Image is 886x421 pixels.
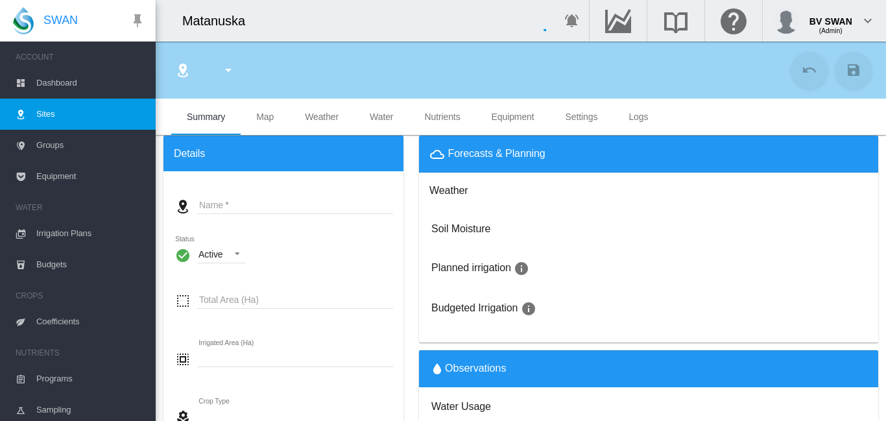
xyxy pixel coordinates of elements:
md-icon: icon-pin [130,13,145,29]
md-icon: icon-select-all [175,352,191,367]
span: Coefficients [36,306,145,337]
md-icon: Click here for help [718,13,749,29]
span: NUTRIENTS [16,343,145,363]
div: BV SWAN [809,10,852,23]
h3: Budgeted Irrigation [431,301,866,317]
span: Equipment [492,112,534,122]
button: Cancel Changes [791,52,828,88]
span: Summary [187,112,225,122]
button: icon-bell-ring [559,8,585,34]
span: Dashboard [36,67,145,99]
div: Active [198,249,223,259]
h3: Water Usage [431,400,810,414]
md-icon: Go to the Data Hub [603,13,634,29]
md-icon: icon-weather-cloudy [429,147,445,162]
md-icon: icon-menu-down [221,62,236,78]
h3: Click to go to irrigation [431,223,490,234]
md-icon: icon-map-marker-radius [175,62,191,78]
span: Weather [305,112,339,122]
md-icon: icon-water [429,361,445,377]
span: Logs [629,112,648,122]
span: CROPS [16,285,145,306]
span: Water [370,112,393,122]
h3: Weather [429,184,468,198]
span: Irrigation Plans [36,218,145,249]
span: SWAN [43,12,78,29]
md-icon: Search the knowledge base [660,13,691,29]
span: Days we are going to water [518,303,536,314]
span: Map [256,112,274,122]
span: Budgets [36,249,145,280]
h3: Planned irrigation [431,261,866,276]
span: Forecasts & Planning [448,148,545,159]
button: icon-menu-down [215,57,241,83]
span: WATER [16,197,145,218]
span: Days we are going to water [511,263,529,274]
img: profile.jpg [773,8,799,34]
button: Click to go to list of Sites [170,57,196,83]
md-icon: icon-information [514,261,529,276]
span: Observations [429,363,506,374]
span: Programs [36,363,145,394]
span: Sites [36,99,145,130]
md-icon: icon-information [521,301,536,317]
span: Nutrients [424,112,460,122]
md-icon: icon-map-marker-radius [175,198,191,214]
button: Save Changes [835,52,872,88]
button: icon-waterObservations [429,361,506,377]
img: SWAN-Landscape-Logo-Colour-drop.png [13,7,34,34]
md-icon: icon-bell-ring [564,13,580,29]
span: Details [174,147,205,161]
md-icon: icon-undo [802,62,817,78]
span: ACCOUNT [16,47,145,67]
div: Matanuska [182,12,257,30]
span: Settings [566,112,598,122]
i: Active [175,247,191,263]
span: (Admin) [819,27,843,34]
span: Groups [36,130,145,161]
md-select: Status : Active [197,244,245,263]
md-icon: icon-content-save [846,62,861,78]
md-icon: icon-chevron-down [860,13,876,29]
md-icon: icon-select [175,293,191,309]
span: Equipment [36,161,145,192]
